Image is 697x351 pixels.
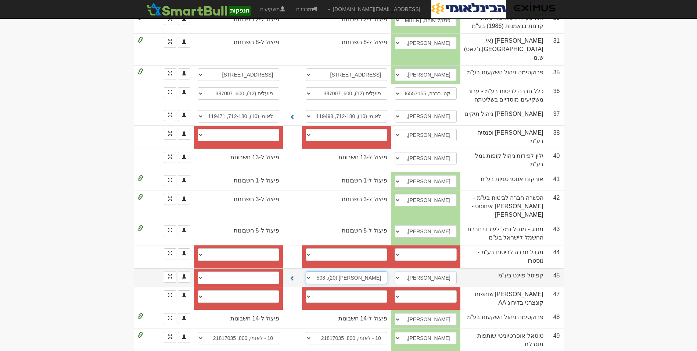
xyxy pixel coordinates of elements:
td: 36 [547,84,564,107]
div: פיצול ל-5 חשבונות [306,227,387,235]
td: [PERSON_NAME] שותפות קונצרני בדירוג AA [460,287,547,310]
div: פיצול ל-8 חשבונות [198,38,279,47]
td: 48 [547,310,564,329]
td: 44 [547,245,564,268]
td: 40 [547,149,564,172]
div: פיצול ל-14 חשבונות [306,315,387,323]
td: 38 [547,125,564,149]
td: [PERSON_NAME] (אי.[GEOGRAPHIC_DATA].ג'י.אס) ש.מ [460,33,547,65]
div: פיצול ל-2 חשבונות [306,15,387,24]
td: ילין לפידות ניהול קופות גמל בע"מ [460,149,547,172]
td: 29 [547,11,564,34]
td: קפיטל פוינט בע"מ [460,268,547,287]
td: 37 [547,107,564,125]
div: פיצול ל-13 חשבונות [306,153,387,162]
td: [PERSON_NAME] ופנסיה בע"מ [460,125,547,149]
td: 45 [547,268,564,287]
td: 42 [547,191,564,222]
div: פיצול ל-13 חשבונות [198,153,279,162]
td: אנליסט אי.אמ.אס. - ניהול קרנות בנאמנות (1986) בע"מ [460,11,547,34]
td: מחוג - מנהל גמל לעובדי חברת החשמל לישראל בע"מ [460,222,547,245]
td: אורקום אסטרטגיות בע"מ [460,172,547,191]
td: פרוקסימה ניהול השקעות בע"מ [460,65,547,84]
div: פיצול ל-8 חשבונות [306,38,387,47]
td: 41 [547,172,564,191]
td: 47 [547,287,564,310]
div: פיצול ל-1 חשבונות [198,177,279,185]
div: פיצול ל-14 חשבונות [198,315,279,323]
td: כלל חברה לביטוח בע"מ - עבור משקיעים מוסדיים בשליטתה [460,84,547,107]
td: פרוקסימה ניהול השקעות בע"מ [460,310,547,329]
div: פיצול ל-2 חשבונות [198,15,279,24]
div: פיצול ל-5 חשבונות [198,227,279,235]
td: מגדל חברה לביטוח בע"מ - נוסטרו [460,245,547,268]
img: SmartBull Logo [145,2,253,17]
td: הכשרה חברה לביטוח בע"מ - [PERSON_NAME] אינווסט - [PERSON_NAME] [460,191,547,222]
div: פיצול ל-3 חשבונות [306,195,387,204]
td: 31 [547,33,564,65]
td: 43 [547,222,564,245]
td: [PERSON_NAME] ניהול תיקים [460,107,547,125]
div: פיצול ל-1 חשבונות [306,177,387,185]
div: פיצול ל-3 חשבונות [198,195,279,204]
td: 35 [547,65,564,84]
